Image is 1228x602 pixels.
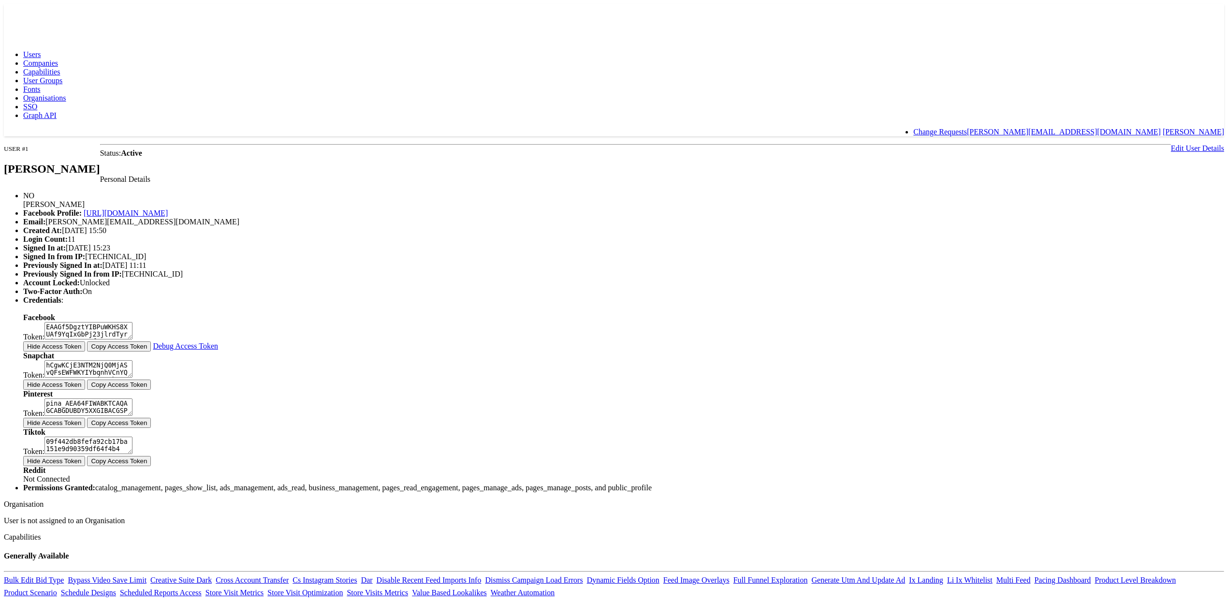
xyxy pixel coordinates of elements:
div: Token: [23,322,1224,341]
b: Signed In at: [23,244,66,252]
b: Pinterest [23,390,53,398]
li: 11 [23,235,1224,244]
a: Scheduled Reports Access [120,588,202,597]
b: Two-Factor Auth: [23,287,83,295]
a: Ix Landing [909,576,943,584]
textarea: hCgwKCjE3NTM2NjQ0MjASvQFsEWFWKYIYbqnhVCnYQ1Q2RxWDvc1S5PigLJkS8UqMRN8HLzi2eK0yPYVCbo7TKCjdcBE-JqBG... [44,360,132,378]
a: Dismiss Campaign Load Errors [485,576,583,584]
b: Snapchat [23,352,54,360]
a: Cross Account Transfer [216,576,289,584]
a: Debug Access Token [153,342,218,350]
a: Generate Utm And Update Ad [811,576,905,584]
div: NO [23,191,1224,200]
a: [URL][DOMAIN_NAME] [84,209,168,217]
button: Copy Access Token [87,456,151,466]
b: Active [121,149,142,157]
div: Not Connected [23,466,1224,484]
h2: [PERSON_NAME] [4,162,100,176]
b: Permissions Granted: [23,484,95,492]
a: Cs Instagram Stories [292,576,357,584]
button: Copy Access Token [87,418,151,428]
p: User is not assigned to an Organisation [4,516,1224,525]
b: Email: [23,218,45,226]
b: Credentials [23,296,61,304]
a: Users [23,50,41,59]
a: Edit User Details [1171,144,1224,152]
small: USER #1 [4,145,29,152]
a: Change Requests [913,128,967,136]
span: Capabilities [23,68,60,76]
li: : [23,296,1224,484]
div: Status: [4,149,1224,158]
li: [TECHNICAL_ID] [23,252,1224,261]
b: Facebook [23,313,55,322]
textarea: 09f442db8fefa92cb17ba151e9d90359df64f4b4 [44,437,132,454]
b: Created At: [23,226,62,235]
b: Login Count: [23,235,68,243]
a: Store Visit Optimization [267,588,343,597]
a: Value Based Lookalikes [412,588,487,597]
li: catalog_management, pages_show_list, ads_management, ads_read, business_management, pages_read_en... [23,484,1224,492]
b: Tiktok [23,428,45,436]
a: Multi Feed [996,576,1031,584]
a: Pacing Dashboard [1034,576,1091,584]
div: Personal Details [4,175,1224,184]
b: Signed In from IP: [23,252,85,261]
button: Hide Access Token [23,456,85,466]
a: SSO [23,103,37,111]
div: Token: [23,360,1224,380]
button: Hide Access Token [23,380,85,390]
a: Product Level Breakdown [1095,576,1176,584]
a: Li Ix Whitelist [947,576,993,584]
b: Previously Signed In at: [23,261,102,269]
a: [PERSON_NAME][EMAIL_ADDRESS][DOMAIN_NAME] [967,128,1161,136]
a: Store Visit Metrics [205,588,264,597]
a: Weather Automation [491,588,555,597]
a: Dynamic Fields Option [587,576,659,584]
b: Previously Signed In from IP: [23,270,122,278]
h4: Generally Available [4,552,1224,560]
b: Reddit [23,466,45,474]
a: [PERSON_NAME] [1163,128,1224,136]
a: Creative Suite Dark [150,576,212,584]
a: Bulk Edit Bid Type [4,576,64,584]
div: Organisation [4,500,1224,509]
li: Unlocked [23,279,1224,287]
a: Disable Recent Feed Imports Info [377,576,482,584]
b: Account Locked: [23,279,80,287]
button: Copy Access Token [87,341,151,352]
a: Full Funnel Exploration [733,576,808,584]
a: Feed Image Overlays [663,576,730,584]
a: Graph API [23,111,57,119]
a: Dar [361,576,373,584]
div: Capabilities [4,533,1224,542]
a: Product Scenario [4,588,57,597]
li: [DATE] 11:11 [23,261,1224,270]
a: Bypass Video Save Limit [68,576,146,584]
li: [DATE] 15:50 [23,226,1224,235]
a: Store Visits Metrics [347,588,408,597]
li: [PERSON_NAME] [23,191,1224,209]
div: Token: [23,398,1224,418]
textarea: pina_AEA64FIWABKTCAQAGCABGDUBDY5XXGIBACGSPX4G6DDPI2ZJJZEL4ZSSDOYK4WT455PWLRDVJHJ6YAIBBJKJMHVP5C4U... [44,398,132,416]
b: Facebook Profile: [23,209,82,217]
a: Organisations [23,94,66,102]
a: Schedule Designs [61,588,116,597]
li: [DATE] 15:23 [23,244,1224,252]
div: Token: [23,437,1224,456]
a: Fonts [23,85,41,93]
button: Hide Access Token [23,341,85,352]
a: Companies [23,59,58,67]
textarea: EAAGf5DgztYIBPuWKHS8XUAf9YqIxGbPj23jlrdTyrHjZCaG4CEMBofDMgSQX7sQOVi4ynMbY1YEhek53saIZC7hwh9qfY1F8... [44,322,132,339]
button: Hide Access Token [23,418,85,428]
li: On [23,287,1224,296]
a: User Groups [23,76,62,85]
button: Copy Access Token [87,380,151,390]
